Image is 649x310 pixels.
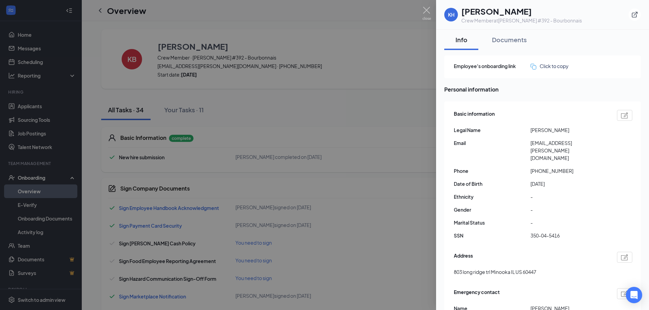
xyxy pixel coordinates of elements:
[454,268,536,276] span: 803 long ridge trl Minooka IL US 60447
[629,9,641,21] button: ExternalLink
[530,219,607,226] span: -
[626,287,642,303] div: Open Intercom Messenger
[530,232,607,239] span: 350-04-5416
[454,110,495,121] span: Basic information
[454,252,473,263] span: Address
[454,232,530,239] span: SSN
[530,167,607,175] span: [PHONE_NUMBER]
[530,126,607,134] span: [PERSON_NAME]
[454,219,530,226] span: Marital Status
[444,85,641,94] span: Personal information
[454,167,530,175] span: Phone
[451,35,472,44] div: Info
[492,35,527,44] div: Documents
[454,62,530,70] span: Employee's onboarding link
[454,206,530,213] span: Gender
[454,288,500,299] span: Emergency contact
[530,64,536,69] img: click-to-copy.71757273a98fde459dfc.svg
[461,5,582,17] h1: [PERSON_NAME]
[454,180,530,187] span: Date of Birth
[454,193,530,200] span: Ethnicity
[448,11,454,18] div: KH
[530,180,607,187] span: [DATE]
[454,126,530,134] span: Legal Name
[530,139,607,162] span: [EMAIL_ADDRESS][PERSON_NAME][DOMAIN_NAME]
[530,193,607,200] span: -
[530,206,607,213] span: -
[631,11,638,18] svg: ExternalLink
[454,139,530,147] span: Email
[461,17,582,24] div: Crew Member at [PERSON_NAME] #392 - Bourbonnais
[530,62,569,70] button: Click to copy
